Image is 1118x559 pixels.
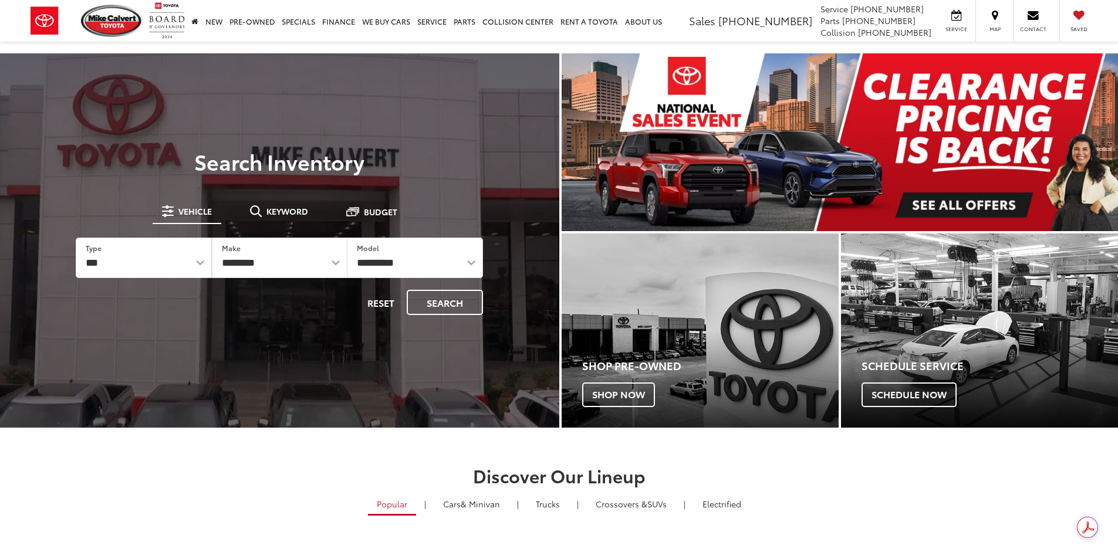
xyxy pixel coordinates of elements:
[364,208,397,216] span: Budget
[514,498,522,510] li: |
[49,150,510,173] h3: Search Inventory
[266,207,308,215] span: Keyword
[582,382,655,407] span: Shop Now
[357,243,379,253] label: Model
[1020,25,1046,33] span: Contact
[862,382,957,407] span: Schedule Now
[841,233,1118,428] div: Toyota
[1066,25,1092,33] span: Saved
[858,26,931,38] span: [PHONE_NUMBER]
[862,360,1118,372] h4: Schedule Service
[850,3,924,15] span: [PHONE_NUMBER]
[820,3,848,15] span: Service
[582,360,839,372] h4: Shop Pre-Owned
[718,13,812,28] span: [PHONE_NUMBER]
[357,290,404,315] button: Reset
[689,13,715,28] span: Sales
[820,26,856,38] span: Collision
[574,498,582,510] li: |
[841,233,1118,428] a: Schedule Service Schedule Now
[596,498,647,510] span: Crossovers &
[146,466,973,485] h2: Discover Our Lineup
[527,494,569,514] a: Trucks
[694,494,750,514] a: Electrified
[562,233,839,428] div: Toyota
[178,207,212,215] span: Vehicle
[421,498,429,510] li: |
[368,494,416,516] a: Popular
[562,233,839,428] a: Shop Pre-Owned Shop Now
[86,243,102,253] label: Type
[461,498,500,510] span: & Minivan
[222,243,241,253] label: Make
[81,5,143,37] img: Mike Calvert Toyota
[681,498,688,510] li: |
[587,494,675,514] a: SUVs
[943,25,970,33] span: Service
[842,15,916,26] span: [PHONE_NUMBER]
[407,290,483,315] button: Search
[982,25,1008,33] span: Map
[820,15,840,26] span: Parts
[434,494,509,514] a: Cars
